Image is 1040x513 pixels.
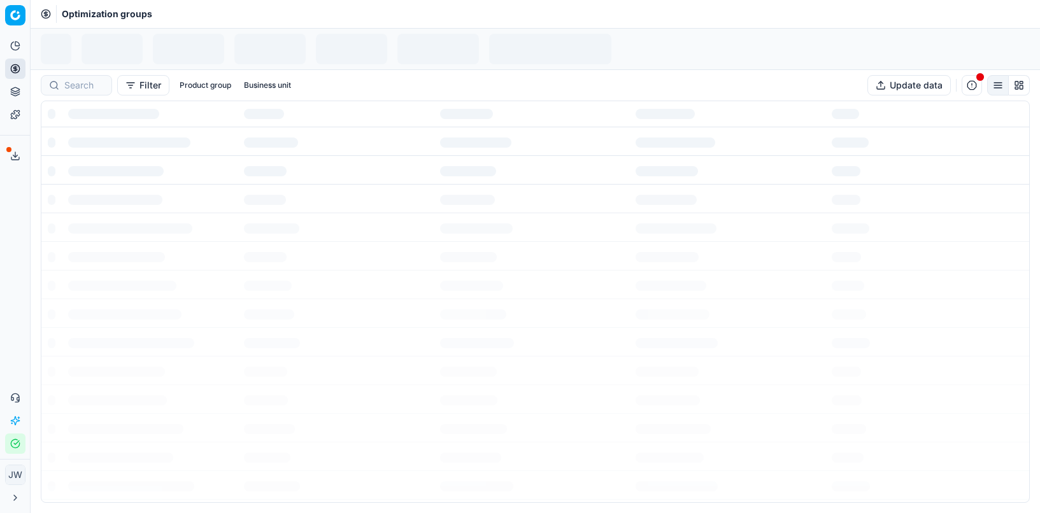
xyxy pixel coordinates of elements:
[867,75,951,95] button: Update data
[239,78,296,93] button: Business unit
[5,465,25,485] button: JW
[175,78,236,93] button: Product group
[64,79,104,92] input: Search
[62,8,152,20] span: Optimization groups
[6,465,25,484] span: JW
[117,75,169,95] button: Filter
[62,8,152,20] nav: breadcrumb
